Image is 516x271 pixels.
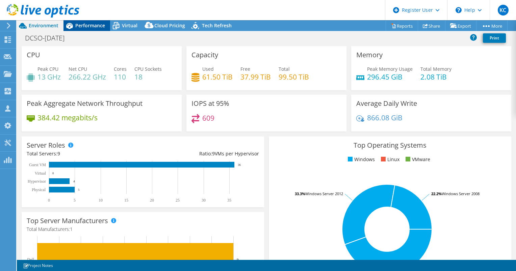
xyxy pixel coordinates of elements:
h4: 2.08 TiB [420,73,451,81]
tspan: Windows Server 2008 [442,191,480,196]
a: Export [445,21,476,31]
h3: CPU [27,51,40,59]
text: 30 [202,198,206,203]
tspan: 33.3% [295,191,305,196]
h4: 18 [134,73,162,81]
text: 25 [176,198,180,203]
text: 4 [73,180,75,183]
text: 0 [52,172,54,175]
text: Physical [32,187,46,192]
h4: 110 [114,73,127,81]
span: KC [498,5,509,16]
h4: 866.08 GiB [367,114,403,121]
text: 36 [238,163,241,167]
h3: Top Server Manufacturers [27,217,108,224]
div: Total Servers: [27,150,143,157]
text: 10 [99,198,103,203]
span: Free [240,66,250,72]
div: Ratio: VMs per Hypervisor [143,150,259,157]
svg: \n [456,7,462,13]
h4: 609 [202,114,214,122]
a: Project Notes [18,261,58,270]
text: 35 [227,198,231,203]
span: Net CPU [69,66,87,72]
tspan: Windows Server 2012 [305,191,343,196]
span: Peak CPU [37,66,58,72]
span: Virtual [122,22,137,29]
h4: 99.50 TiB [279,73,309,81]
text: 20 [150,198,154,203]
span: Cores [114,66,127,72]
h3: IOPS at 95% [191,100,229,107]
text: Dell [27,257,34,262]
span: 1 [70,226,73,232]
a: Print [483,33,506,43]
h4: 384.42 megabits/s [37,114,98,121]
span: CPU Sockets [134,66,162,72]
text: 5 [74,198,76,203]
h4: 13 GHz [37,73,61,81]
h1: DCSO-[DATE] [22,34,75,42]
h4: 296.45 GiB [367,73,413,81]
h3: Peak Aggregate Network Throughput [27,100,143,107]
text: 0 [48,198,50,203]
h4: 37.99 TiB [240,73,271,81]
text: Hypervisor [28,179,46,184]
text: Virtual [35,171,46,176]
span: Performance [75,22,105,29]
h3: Top Operating Systems [274,142,506,149]
h3: Server Roles [27,142,65,149]
a: More [476,21,508,31]
li: Windows [346,156,375,163]
span: Cloud Pricing [154,22,185,29]
span: Tech Refresh [202,22,232,29]
text: 5 [78,188,80,191]
li: VMware [404,156,430,163]
h4: 266.22 GHz [69,73,106,81]
span: Total Memory [420,66,451,72]
li: Linux [379,156,399,163]
a: Share [418,21,445,31]
text: 9 [237,258,239,262]
h3: Memory [356,51,383,59]
a: Reports [386,21,418,31]
span: 9 [57,150,60,157]
h3: Average Daily Write [356,100,417,107]
h3: Capacity [191,51,218,59]
h4: 61.50 TiB [202,73,233,81]
text: Guest VM [29,162,46,167]
span: 9 [212,150,215,157]
text: 15 [124,198,128,203]
span: Peak Memory Usage [367,66,413,72]
span: Total [279,66,290,72]
h4: Total Manufacturers: [27,225,259,233]
tspan: 22.2% [431,191,442,196]
span: Environment [29,22,58,29]
span: Used [202,66,214,72]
